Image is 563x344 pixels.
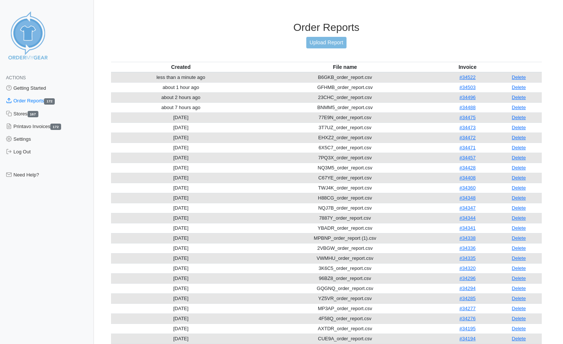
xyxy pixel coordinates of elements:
[111,334,251,344] td: [DATE]
[111,173,251,183] td: [DATE]
[459,286,475,291] a: #34294
[512,115,526,120] a: Delete
[251,213,439,223] td: 7887Y_order_report.csv
[512,255,526,261] a: Delete
[111,163,251,173] td: [DATE]
[251,72,439,83] td: B6GKB_order_report.csv
[111,193,251,203] td: [DATE]
[512,125,526,130] a: Delete
[251,133,439,143] td: EHXZ2_order_report.csv
[251,324,439,334] td: AXTDR_order_report.csv
[111,102,251,112] td: about 7 hours ago
[512,336,526,341] a: Delete
[111,223,251,233] td: [DATE]
[512,275,526,281] a: Delete
[459,265,475,271] a: #34320
[512,165,526,171] a: Delete
[459,195,475,201] a: #34348
[512,296,526,301] a: Delete
[251,143,439,153] td: 6X5C7_order_report.csv
[251,233,439,243] td: MPBNP_order_report (1).csv
[306,37,347,48] a: Upload Report
[459,205,475,211] a: #34347
[111,263,251,273] td: [DATE]
[111,143,251,153] td: [DATE]
[512,225,526,231] a: Delete
[251,92,439,102] td: 23CHC_order_report.csv
[251,203,439,213] td: NQJ7B_order_report.csv
[111,122,251,133] td: [DATE]
[251,253,439,263] td: VWMHU_order_report.csv
[251,173,439,183] td: C67YE_order_report.csv
[512,135,526,140] a: Delete
[459,296,475,301] a: #34285
[512,286,526,291] a: Delete
[251,82,439,92] td: GFHMB_order_report.csv
[512,85,526,90] a: Delete
[512,316,526,321] a: Delete
[111,203,251,213] td: [DATE]
[459,135,475,140] a: #34472
[459,115,475,120] a: #34475
[111,293,251,303] td: [DATE]
[251,243,439,253] td: 2VBGW_order_report.csv
[251,122,439,133] td: 3T7UZ_order_report.csv
[512,95,526,100] a: Delete
[111,253,251,263] td: [DATE]
[111,183,251,193] td: [DATE]
[28,111,38,117] span: 167
[459,105,475,110] a: #34488
[111,133,251,143] td: [DATE]
[512,74,526,80] a: Delete
[111,324,251,334] td: [DATE]
[512,155,526,160] a: Delete
[251,223,439,233] td: YBADR_order_report.csv
[111,243,251,253] td: [DATE]
[512,175,526,181] a: Delete
[111,153,251,163] td: [DATE]
[459,225,475,231] a: #34341
[44,98,55,105] span: 172
[251,193,439,203] td: H88CG_order_report.csv
[512,306,526,311] a: Delete
[251,112,439,122] td: 77E9N_order_report.csv
[6,75,26,80] span: Actions
[251,283,439,293] td: GQGNQ_order_report.csv
[111,92,251,102] td: about 2 hours ago
[512,185,526,191] a: Delete
[111,62,251,72] th: Created
[111,72,251,83] td: less than a minute ago
[459,185,475,191] a: #34360
[459,326,475,331] a: #34195
[251,293,439,303] td: YZ5VR_order_report.csv
[251,153,439,163] td: 7PQ3X_order_report.csv
[111,82,251,92] td: about 1 hour ago
[251,62,439,72] th: File name
[50,124,61,130] span: 172
[459,215,475,221] a: #34344
[251,313,439,324] td: 4F58Q_order_report.csv
[459,275,475,281] a: #34296
[111,213,251,223] td: [DATE]
[459,336,475,341] a: #34194
[459,245,475,251] a: #34336
[251,102,439,112] td: BNMM5_order_report.csv
[512,145,526,150] a: Delete
[459,155,475,160] a: #34457
[459,145,475,150] a: #34471
[459,165,475,171] a: #34428
[439,62,496,72] th: Invoice
[111,21,542,34] h3: Order Reports
[111,283,251,293] td: [DATE]
[251,163,439,173] td: NQ3M5_order_report.csv
[111,233,251,243] td: [DATE]
[459,175,475,181] a: #34408
[512,215,526,221] a: Delete
[459,306,475,311] a: #34277
[459,95,475,100] a: #34496
[512,205,526,211] a: Delete
[512,195,526,201] a: Delete
[251,263,439,273] td: 3K6C5_order_report.csv
[111,112,251,122] td: [DATE]
[459,74,475,80] a: #34522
